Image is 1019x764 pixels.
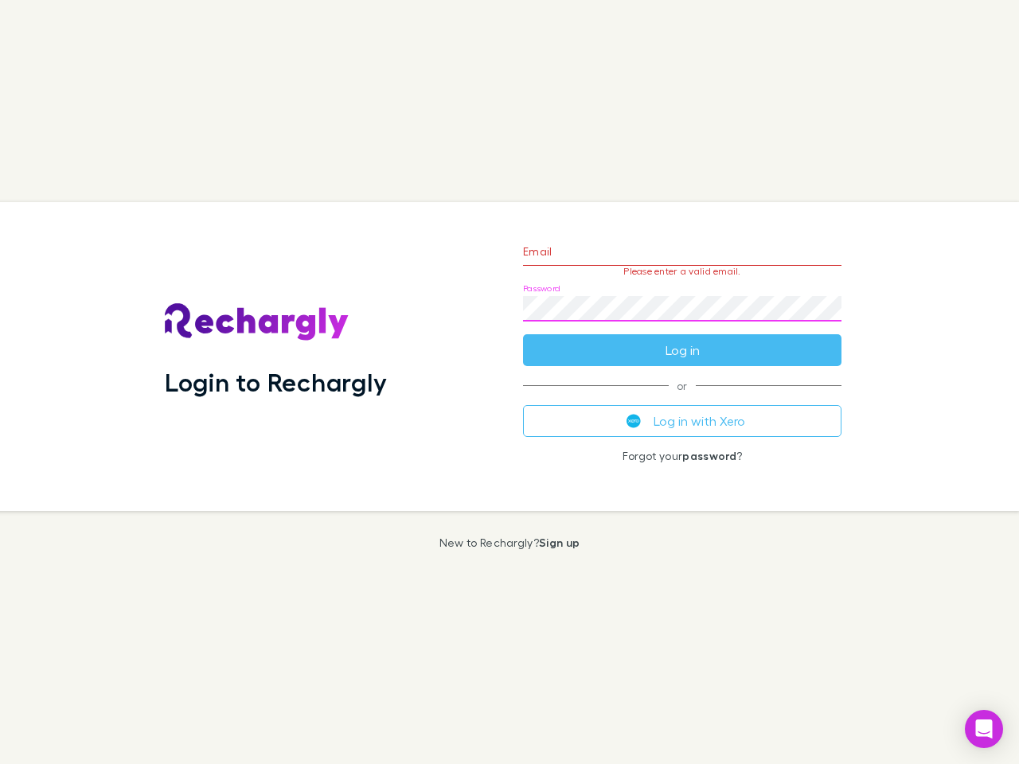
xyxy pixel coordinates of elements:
[523,405,841,437] button: Log in with Xero
[682,449,736,462] a: password
[165,367,387,397] h1: Login to Rechargly
[165,303,349,341] img: Rechargly's Logo
[523,334,841,366] button: Log in
[539,536,580,549] a: Sign up
[523,385,841,386] span: or
[439,536,580,549] p: New to Rechargly?
[523,283,560,294] label: Password
[965,710,1003,748] div: Open Intercom Messenger
[523,450,841,462] p: Forgot your ?
[627,414,641,428] img: Xero's logo
[523,266,841,277] p: Please enter a valid email.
